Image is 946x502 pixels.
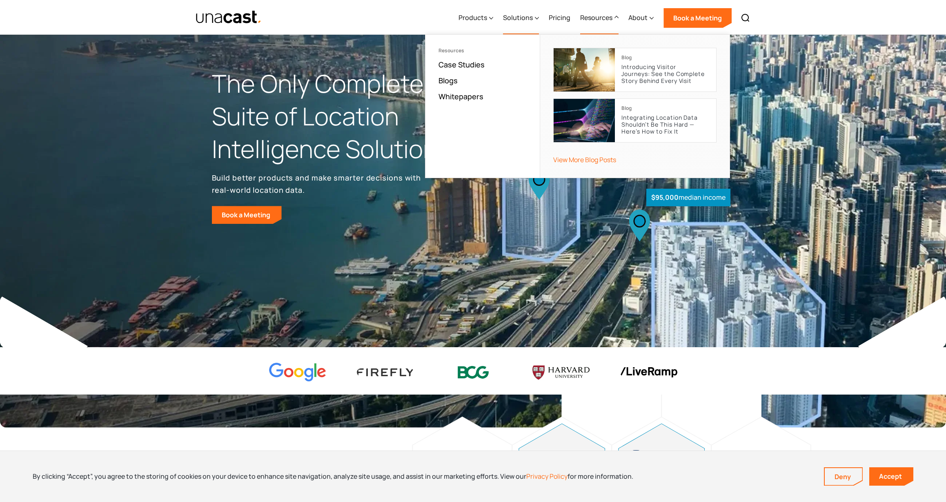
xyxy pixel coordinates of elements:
div: Resources [580,13,612,22]
div: Blog [621,105,632,111]
div: Products [459,1,493,35]
div: Resources [438,48,527,54]
h1: The Only Complete Suite of Location Intelligence Solutions [212,67,473,165]
div: Blog [621,55,632,60]
div: Resources [580,1,619,35]
img: Search icon [741,13,750,23]
img: Firefly Advertising logo [357,368,414,376]
a: Blogs [438,76,458,85]
a: Deny [825,468,862,485]
nav: Resources [425,34,730,178]
div: Solutions [503,13,533,22]
div: Products [459,13,487,22]
a: home [196,10,262,25]
p: Introducing Visitor Journeys: See the Complete Story Behind Every Visit [621,64,710,84]
img: Unacast text logo [196,10,262,25]
a: Pricing [549,1,570,35]
a: Privacy Policy [526,472,568,481]
p: Build better products and make smarter decisions with real-world location data. [212,172,424,196]
div: About [628,1,654,35]
img: cover [554,99,615,142]
img: BCG logo [445,361,502,384]
img: Google logo Color [269,363,326,382]
a: Book a Meeting [212,206,282,224]
div: Solutions [503,1,539,35]
a: View More Blog Posts [553,155,616,164]
a: Accept [869,467,913,486]
p: Integrating Location Data Shouldn’t Be This Hard — Here’s How to Fix It [621,114,710,135]
img: liveramp logo [620,367,677,377]
img: cover [554,48,615,91]
img: Harvard U logo [532,363,590,382]
a: Case Studies [438,60,485,69]
a: Whitepapers [438,91,483,101]
a: BlogIntroducing Visitor Journeys: See the Complete Story Behind Every Visit [553,48,717,92]
div: median income [646,189,730,206]
img: advertising and marketing icon [529,450,544,463]
img: developing products icon [628,450,644,463]
a: Book a Meeting [663,8,732,28]
div: About [628,13,648,22]
div: By clicking “Accept”, you agree to the storing of cookies on your device to enhance site navigati... [33,472,633,481]
strong: $95,000 [651,193,679,202]
a: BlogIntegrating Location Data Shouldn’t Be This Hard — Here’s How to Fix It [553,98,717,143]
